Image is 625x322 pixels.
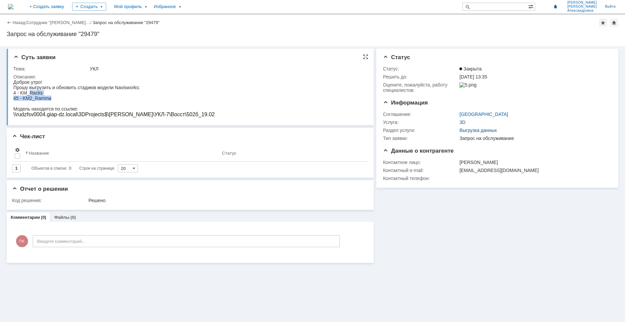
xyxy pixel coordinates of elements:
a: Файлы [54,215,69,220]
div: Тема: [13,66,88,71]
a: Перейти на домашнюю страницу [8,4,13,9]
div: | [25,20,26,25]
div: Тип заявки: [383,136,458,141]
div: Сделать домашней страницей [610,19,618,27]
div: Раздел услуги: [383,128,458,133]
span: Статус [383,54,410,60]
span: Настройки [15,147,20,153]
div: Создать [72,3,106,11]
div: Контактный e-mail: [383,168,458,173]
div: Контактное лицо: [383,160,458,165]
div: Добавить в избранное [599,19,607,27]
a: [GEOGRAPHIC_DATA] [459,112,508,117]
div: Запрос на обслуживание "29479" [7,31,618,37]
a: Назад [13,20,25,25]
div: Решено [88,198,364,203]
div: На всю страницу [363,54,368,59]
span: [PERSON_NAME] [567,1,597,5]
div: Название [29,151,49,156]
div: (0) [41,215,46,220]
div: Код решения: [12,198,87,203]
span: Закрыта [459,66,481,71]
div: / [26,20,93,25]
img: 5.png [459,82,476,88]
span: Чек-лист [12,133,45,140]
div: Решить до: [383,74,458,79]
span: Объектов в списке: [31,166,67,171]
a: Выгрузка данных [459,128,497,133]
span: ПК [16,235,28,247]
span: Отчет о решении [12,186,68,192]
div: Статус: [383,66,458,71]
div: Контактный телефон: [383,176,458,181]
div: Описание: [13,74,365,79]
div: Статус [222,151,236,156]
div: (0) [70,215,76,220]
div: [PERSON_NAME] [459,160,608,165]
span: Информация [383,100,428,106]
a: 3D [459,120,465,125]
div: Oцените, пожалуйста, работу специалистов: [383,82,458,93]
th: Название [23,145,219,162]
div: Услуга: [383,120,458,125]
span: Данные о контрагенте [383,148,454,154]
img: logo [8,4,13,9]
span: Александровна [567,9,597,13]
div: [EMAIL_ADDRESS][DOMAIN_NAME] [459,168,608,173]
a: Сотрудник "[PERSON_NAME]… [26,20,90,25]
span: [PERSON_NAME] [567,5,597,9]
div: УКЛ [90,66,364,71]
span: [DATE] 13:35 [459,74,487,79]
span: Суть заявки [13,54,55,60]
div: Соглашение: [383,112,458,117]
span: Расширенный поиск [528,3,535,9]
div: 0 [69,164,71,172]
span: в модели Navisworks: [80,5,127,11]
div: Запрос на обслуживание [459,136,608,141]
th: Статус [219,145,363,162]
div: Запрос на обслуживание "29479" [92,20,160,25]
i: Строк на странице: [31,164,115,172]
a: Комментарии [11,215,40,220]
